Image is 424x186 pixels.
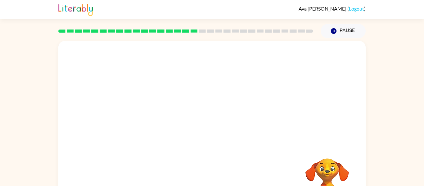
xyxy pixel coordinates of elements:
[349,6,364,11] a: Logout
[58,2,93,16] img: Literably
[299,6,347,11] span: Ava [PERSON_NAME]
[299,6,366,11] div: ( )
[321,24,366,38] button: Pause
